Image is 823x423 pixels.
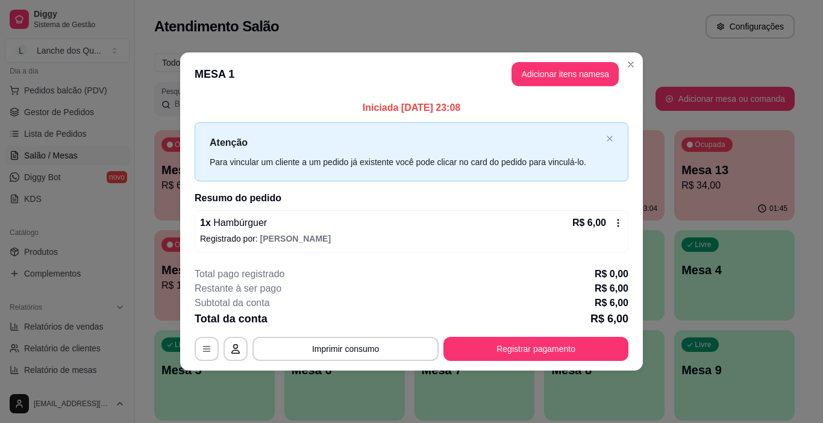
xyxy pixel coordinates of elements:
[210,135,601,150] p: Atenção
[606,135,613,142] span: close
[195,296,270,310] p: Subtotal da conta
[572,216,606,230] p: R$ 6,00
[200,233,623,245] p: Registrado por:
[210,155,601,169] div: Para vincular um cliente a um pedido já existente você pode clicar no card do pedido para vinculá...
[621,55,640,74] button: Close
[590,310,628,327] p: R$ 6,00
[512,62,619,86] button: Adicionar itens namesa
[180,52,643,96] header: MESA 1
[443,337,628,361] button: Registrar pagamento
[200,216,267,230] p: 1 x
[606,135,613,143] button: close
[195,101,628,115] p: Iniciada [DATE] 23:08
[260,234,331,243] span: [PERSON_NAME]
[195,281,281,296] p: Restante à ser pago
[211,218,267,228] span: Hambúrguer
[195,310,268,327] p: Total da conta
[195,191,628,205] h2: Resumo do pedido
[595,296,628,310] p: R$ 6,00
[195,267,284,281] p: Total pago registrado
[252,337,439,361] button: Imprimir consumo
[595,267,628,281] p: R$ 0,00
[595,281,628,296] p: R$ 6,00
